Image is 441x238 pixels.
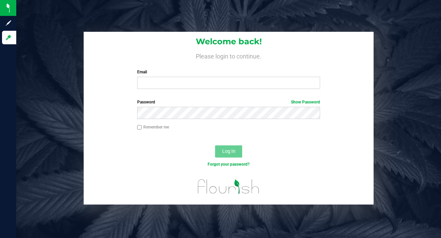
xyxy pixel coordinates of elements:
[137,124,169,130] label: Remember me
[137,100,155,104] span: Password
[222,148,235,154] span: Log In
[137,125,142,130] input: Remember me
[5,20,12,26] inline-svg: Sign up
[137,69,320,75] label: Email
[5,34,12,41] inline-svg: Log in
[84,51,374,59] h4: Please login to continue.
[291,100,320,104] a: Show Password
[208,162,250,167] a: Forgot your password?
[84,37,374,46] h1: Welcome back!
[215,145,242,158] button: Log In
[192,174,265,199] img: flourish_logo.svg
